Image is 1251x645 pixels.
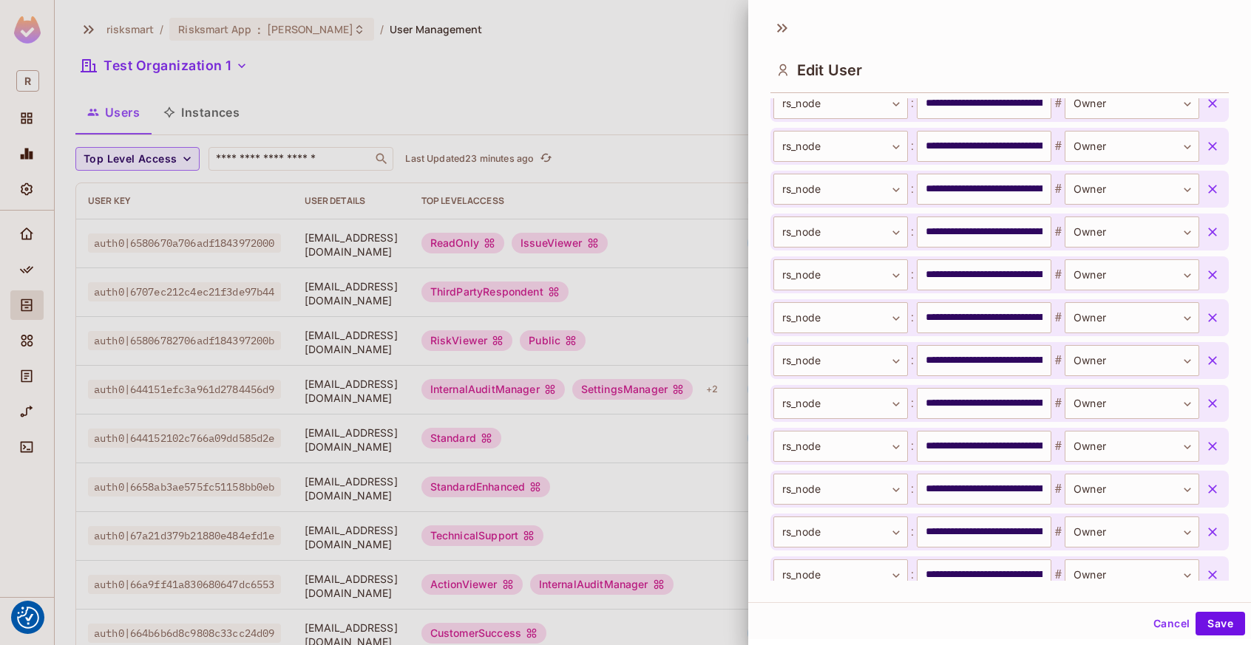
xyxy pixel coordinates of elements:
[773,559,908,590] div: rs_node
[1051,223,1065,241] span: #
[908,395,917,412] span: :
[1196,612,1245,635] button: Save
[773,259,908,290] div: rs_node
[908,180,917,198] span: :
[773,345,908,376] div: rs_node
[908,437,917,455] span: :
[1051,309,1065,327] span: #
[1065,88,1199,119] div: Owner
[773,302,908,333] div: rs_node
[1065,559,1199,590] div: Owner
[1051,566,1065,584] span: #
[773,431,908,462] div: rs_node
[908,352,917,369] span: :
[1065,345,1199,376] div: Owner
[908,309,917,327] span: :
[17,607,39,629] button: Consent Preferences
[1065,516,1199,547] div: Owner
[1065,388,1199,419] div: Owner
[908,137,917,155] span: :
[17,607,39,629] img: Revisit consent button
[773,388,908,419] div: rs_node
[1065,131,1199,162] div: Owner
[773,474,908,505] div: rs_node
[1065,216,1199,248] div: Owner
[908,266,917,284] span: :
[1065,302,1199,333] div: Owner
[1051,95,1065,112] span: #
[1051,523,1065,541] span: #
[773,131,908,162] div: rs_node
[908,223,917,241] span: :
[773,516,908,547] div: rs_node
[908,523,917,541] span: :
[908,95,917,112] span: :
[1051,395,1065,412] span: #
[1065,431,1199,462] div: Owner
[1147,612,1196,635] button: Cancel
[773,88,908,119] div: rs_node
[1051,352,1065,369] span: #
[1065,174,1199,205] div: Owner
[773,174,908,205] div: rs_node
[1065,259,1199,290] div: Owner
[1051,137,1065,155] span: #
[1051,480,1065,498] span: #
[908,480,917,498] span: :
[797,61,862,79] span: Edit User
[1051,437,1065,455] span: #
[1051,180,1065,198] span: #
[773,216,908,248] div: rs_node
[1065,474,1199,505] div: Owner
[1051,266,1065,284] span: #
[908,566,917,584] span: :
